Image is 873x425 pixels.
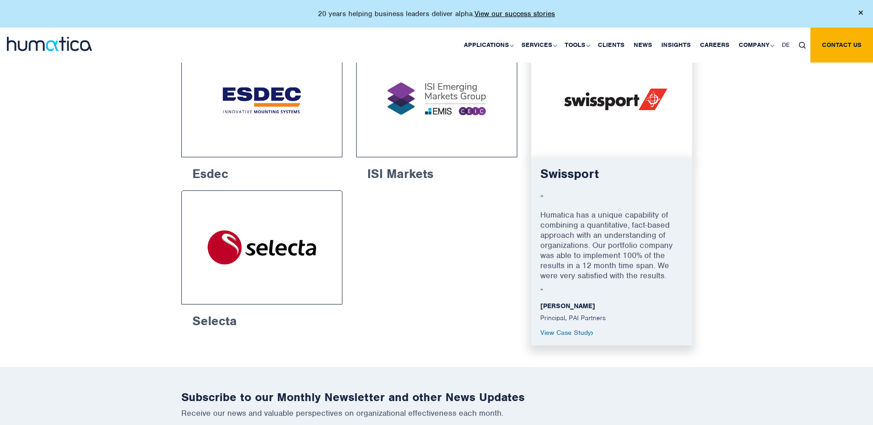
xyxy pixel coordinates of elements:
[593,28,629,63] a: Clients
[540,328,594,337] a: View Case Study
[181,304,342,334] h6: Selecta
[531,157,692,345] div: ”
[591,331,594,335] img: arrowicon
[540,193,683,210] p: “
[540,314,683,325] h4: Principal, PAI Partners
[734,28,777,63] a: Company
[318,9,555,18] p: 20 years helping business leaders deliver alpha.
[374,61,500,140] img: ISI Markets
[540,210,683,287] p: Humatica has a unique capability of combining a quantitative, fact-based approach with an underst...
[777,28,794,63] a: DE
[181,157,342,187] h6: Esdec
[548,60,675,140] img: Swissport
[657,28,695,63] a: Insights
[181,408,692,418] p: Receive our news and valuable perspectives on organizational effectiveness each month.
[629,28,657,63] a: News
[517,28,560,63] a: Services
[459,28,517,63] a: Applications
[560,28,593,63] a: Tools
[199,61,325,140] img: Esdec
[199,208,325,287] img: Selecta
[474,9,555,18] a: View our success stories
[540,167,683,189] h6: Swissport
[810,28,873,63] a: Contact us
[356,157,517,187] h6: ISI Markets
[540,302,683,310] h5: [PERSON_NAME]
[799,42,806,49] img: search_icon
[181,390,692,404] h2: Subscribe to our Monthly Newsletter and other News Updates
[7,37,92,51] img: logo
[695,28,734,63] a: Careers
[782,41,790,49] span: DE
